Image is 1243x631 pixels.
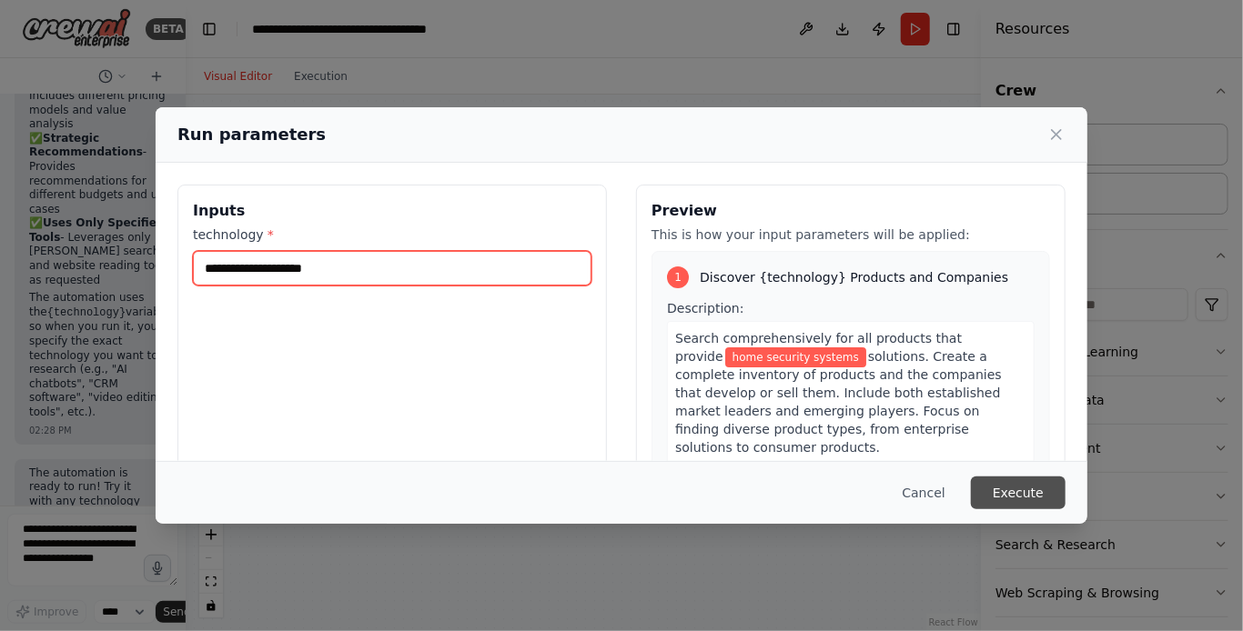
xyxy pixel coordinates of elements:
span: Variable: technology [725,347,866,367]
button: Execute [971,476,1066,509]
span: Description: [667,301,743,315]
button: Cancel [888,476,960,509]
p: This is how your input parameters will be applied: [652,225,1050,244]
h3: Preview [652,200,1050,222]
label: technology [193,225,591,244]
h3: Inputs [193,200,591,222]
div: 1 [667,266,689,288]
span: solutions. Create a complete inventory of products and the companies that develop or sell them. I... [675,349,1002,455]
h2: Run parameters [177,122,326,147]
span: Discover {technology} Products and Companies [700,268,1008,286]
span: Search comprehensively for all products that provide [675,331,962,364]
